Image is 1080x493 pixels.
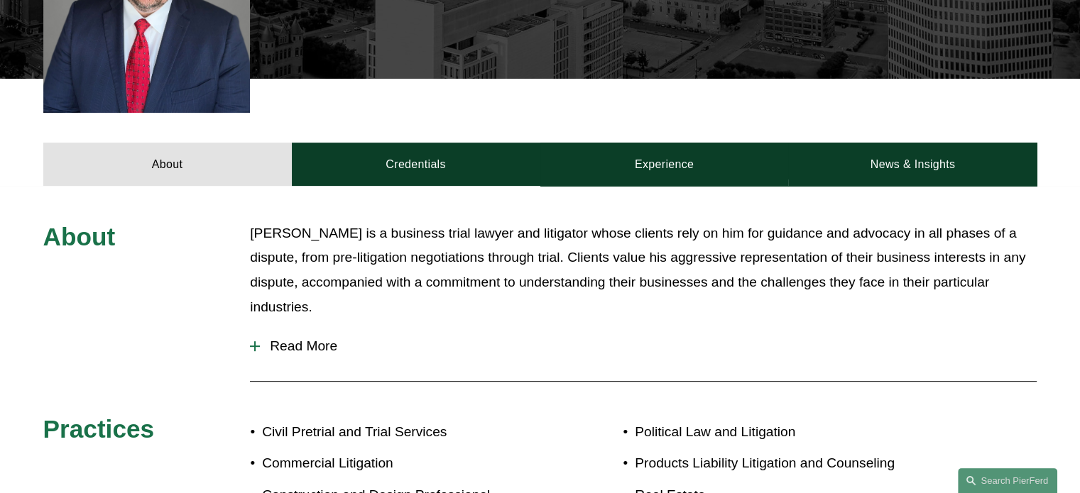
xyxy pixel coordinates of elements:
[250,221,1037,319] p: [PERSON_NAME] is a business trial lawyer and litigator whose clients rely on him for guidance and...
[635,420,954,445] p: Political Law and Litigation
[292,143,540,185] a: Credentials
[262,420,540,445] p: Civil Pretrial and Trial Services
[262,451,540,476] p: Commercial Litigation
[635,451,954,476] p: Products Liability Litigation and Counseling
[958,468,1057,493] a: Search this site
[43,143,292,185] a: About
[43,415,155,443] span: Practices
[788,143,1037,185] a: News & Insights
[43,223,116,250] span: About
[260,338,1037,354] span: Read More
[540,143,789,185] a: Experience
[250,328,1037,365] button: Read More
